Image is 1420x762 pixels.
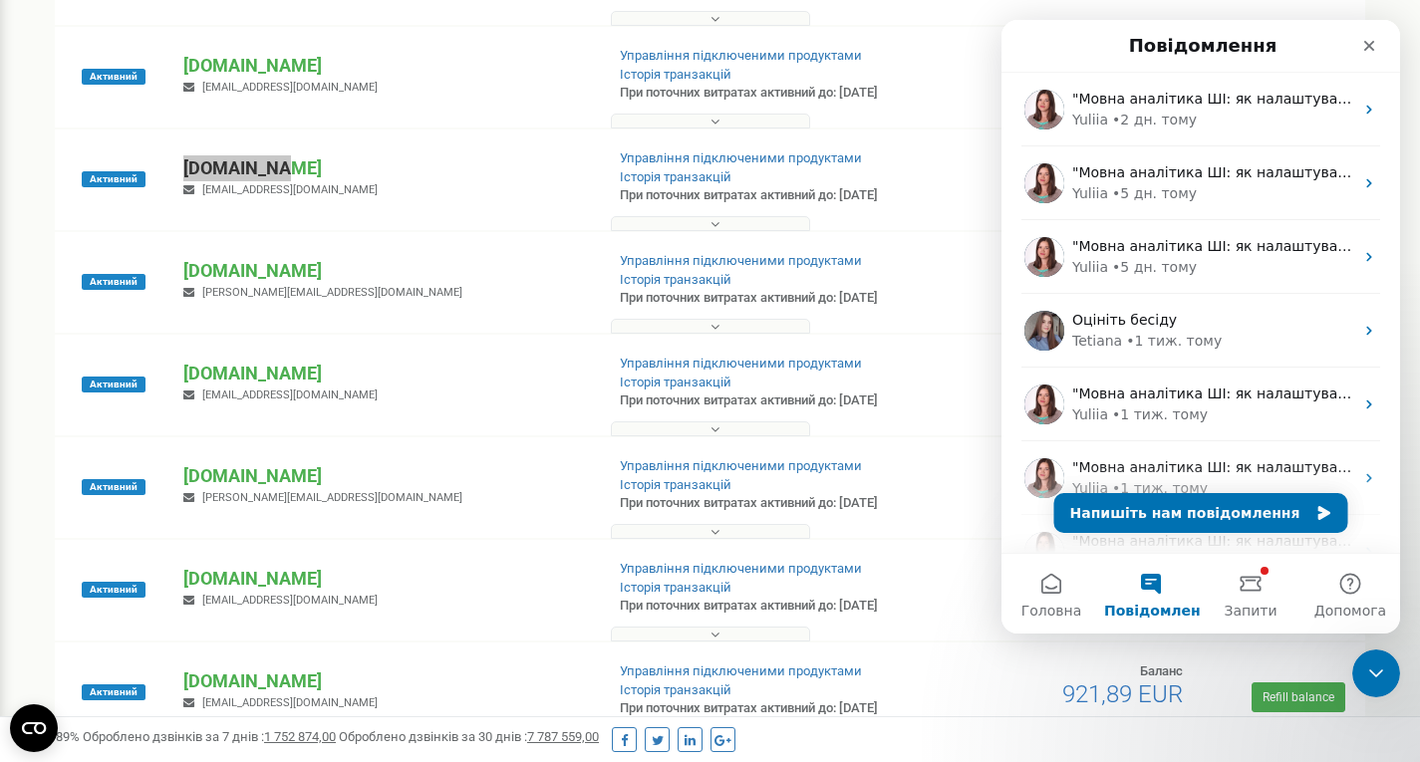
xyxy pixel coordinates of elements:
[620,580,731,595] a: Історія транзакцій
[620,458,862,473] a: Управління підключеними продуктами
[620,699,915,718] p: При поточних витратах активний до: [DATE]
[620,48,862,63] a: Управління підключеними продуктами
[82,582,145,598] span: Активний
[620,561,862,576] a: Управління підключеними продуктами
[620,84,915,103] p: При поточних витратах активний до: [DATE]
[82,69,145,85] span: Активний
[527,729,599,744] u: 7 787 559,00
[202,183,378,196] span: [EMAIL_ADDRESS][DOMAIN_NAME]
[620,375,731,389] a: Історія транзакцій
[1252,682,1345,712] a: Refill balance
[10,704,58,752] button: Open CMP widget
[202,286,462,299] span: [PERSON_NAME][EMAIL_ADDRESS][DOMAIN_NAME]
[202,388,378,401] span: [EMAIL_ADDRESS][DOMAIN_NAME]
[620,150,862,165] a: Управління підключеними продуктами
[620,356,862,371] a: Управління підключеними продуктами
[183,258,587,284] p: [DOMAIN_NAME]
[620,67,731,82] a: Історія транзакцій
[183,566,587,592] p: [DOMAIN_NAME]
[620,494,915,513] p: При поточних витратах активний до: [DATE]
[1062,680,1183,708] span: 921,89 EUR
[620,253,862,268] a: Управління підключеними продуктами
[620,391,915,410] p: При поточних витратах активний до: [DATE]
[620,597,915,616] p: При поточних витратах активний до: [DATE]
[183,155,587,181] p: [DOMAIN_NAME]
[82,684,145,700] span: Активний
[1352,649,1400,697] iframe: Intercom live chat
[183,463,587,489] p: [DOMAIN_NAME]
[202,491,462,504] span: [PERSON_NAME][EMAIL_ADDRESS][DOMAIN_NAME]
[620,663,862,678] a: Управління підключеними продуктами
[202,81,378,94] span: [EMAIL_ADDRESS][DOMAIN_NAME]
[183,361,587,386] p: [DOMAIN_NAME]
[620,186,915,205] p: При поточних витратах активний до: [DATE]
[202,594,378,607] span: [EMAIL_ADDRESS][DOMAIN_NAME]
[82,377,145,392] span: Активний
[339,729,599,744] span: Оброблено дзвінків за 30 днів :
[620,682,731,697] a: Історія транзакцій
[82,479,145,495] span: Активний
[82,171,145,187] span: Активний
[82,274,145,290] span: Активний
[620,272,731,287] a: Історія транзакцій
[264,729,336,744] u: 1 752 874,00
[183,668,587,694] p: [DOMAIN_NAME]
[83,729,336,744] span: Оброблено дзвінків за 7 днів :
[620,169,731,184] a: Історія транзакцій
[202,696,378,709] span: [EMAIL_ADDRESS][DOMAIN_NAME]
[183,53,587,79] p: [DOMAIN_NAME]
[620,289,915,308] p: При поточних витратах активний до: [DATE]
[620,477,731,492] a: Історія транзакцій
[1140,663,1183,678] span: Баланс
[1001,20,1400,634] iframe: Intercom live chat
